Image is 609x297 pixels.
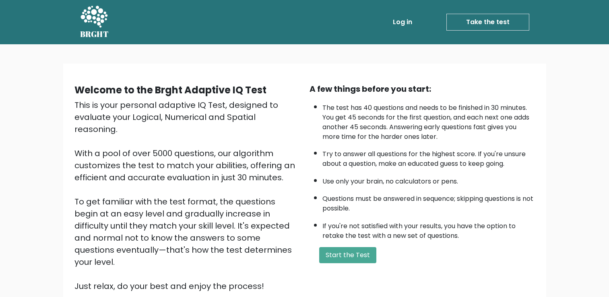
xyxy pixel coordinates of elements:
li: If you're not satisfied with your results, you have the option to retake the test with a new set ... [322,217,535,241]
a: BRGHT [80,3,109,41]
a: Take the test [446,14,529,31]
li: Questions must be answered in sequence; skipping questions is not possible. [322,190,535,213]
h5: BRGHT [80,29,109,39]
b: Welcome to the Brght Adaptive IQ Test [74,83,266,97]
div: A few things before you start: [310,83,535,95]
div: This is your personal adaptive IQ Test, designed to evaluate your Logical, Numerical and Spatial ... [74,99,300,292]
a: Log in [390,14,415,30]
li: The test has 40 questions and needs to be finished in 30 minutes. You get 45 seconds for the firs... [322,99,535,142]
li: Use only your brain, no calculators or pens. [322,173,535,186]
button: Start the Test [319,247,376,263]
li: Try to answer all questions for the highest score. If you're unsure about a question, make an edu... [322,145,535,169]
